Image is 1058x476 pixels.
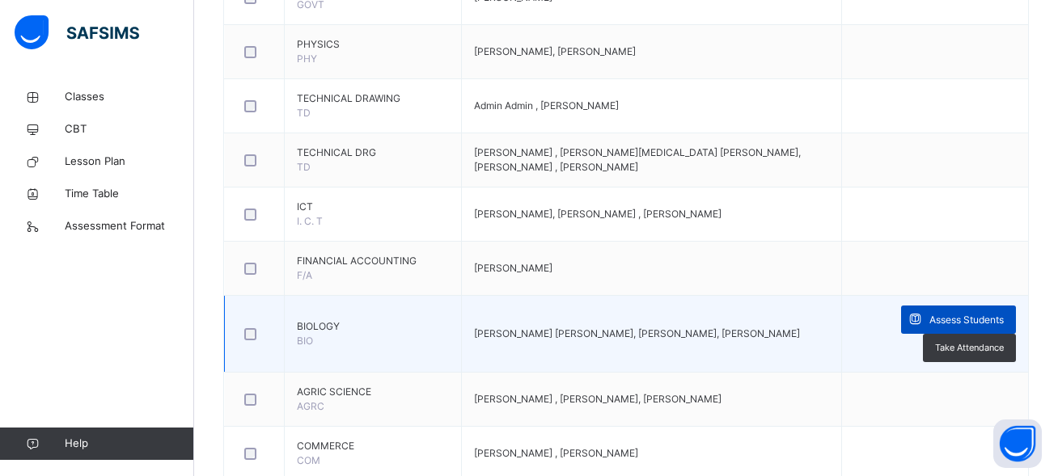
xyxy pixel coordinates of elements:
[297,200,449,214] span: ICT
[297,454,320,466] span: COM
[297,37,449,52] span: PHYSICS
[297,145,449,160] span: TECHNICAL DRG
[297,335,313,347] span: BIO
[65,218,194,234] span: Assessment Format
[474,99,619,112] span: Admin Admin , [PERSON_NAME]
[474,447,638,459] span: [PERSON_NAME] , [PERSON_NAME]
[65,154,194,170] span: Lesson Plan
[297,319,449,334] span: BIOLOGY
[297,215,323,227] span: I. C. T
[297,385,449,399] span: AGRIC SCIENCE
[297,161,311,173] span: TD
[297,400,324,412] span: AGRC
[297,91,449,106] span: TECHNICAL DRAWING
[474,393,722,405] span: [PERSON_NAME] , [PERSON_NAME], [PERSON_NAME]
[65,121,194,137] span: CBT
[15,15,139,49] img: safsims
[993,419,1042,468] button: Open asap
[474,45,636,57] span: [PERSON_NAME], [PERSON_NAME]
[65,186,194,202] span: Time Table
[474,146,801,173] span: [PERSON_NAME] , [PERSON_NAME][MEDICAL_DATA] [PERSON_NAME], [PERSON_NAME] , [PERSON_NAME]
[929,313,1004,327] span: Assess Students
[474,262,552,274] span: [PERSON_NAME]
[297,53,317,65] span: PHY
[297,107,311,119] span: TD
[935,341,1004,355] span: Take Attendance
[65,89,194,105] span: Classes
[297,269,312,281] span: F/A
[65,436,193,452] span: Help
[474,208,722,220] span: [PERSON_NAME], [PERSON_NAME] , [PERSON_NAME]
[474,327,800,339] span: [PERSON_NAME] [PERSON_NAME], [PERSON_NAME], [PERSON_NAME]
[297,254,449,268] span: FINANCIAL ACCOUNTING
[297,439,449,453] span: COMMERCE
